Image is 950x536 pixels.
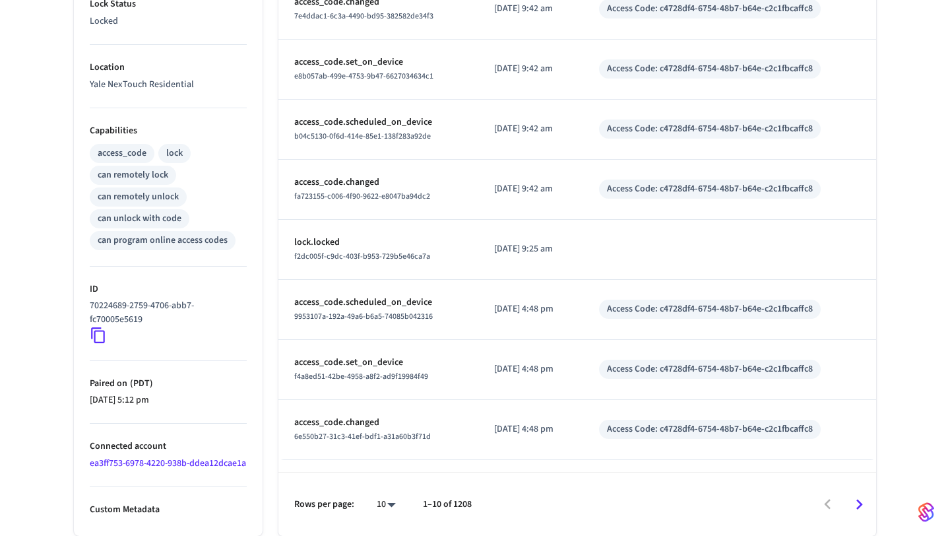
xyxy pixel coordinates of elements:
[98,168,168,182] div: can remotely lock
[423,498,472,512] p: 1–10 of 1208
[90,377,247,391] p: Paired on
[90,503,247,517] p: Custom Metadata
[294,311,433,322] span: 9953107a-192a-49a6-b6a5-74085b042316
[494,422,567,436] p: [DATE] 4:48 pm
[90,299,241,327] p: 70224689-2759-4706-abb7-fc70005e5619
[90,78,247,92] p: Yale NexTouch Residential
[844,489,875,520] button: Go to next page
[294,116,462,129] p: access_code.scheduled_on_device
[98,234,228,248] div: can program online access codes
[494,302,567,316] p: [DATE] 4:48 pm
[90,457,246,470] a: ea3ff753-6978-4220-938b-ddea12dcae1a
[607,362,813,376] div: Access Code: c4728df4-6754-48b7-b64e-c2c1fbcaffc8
[294,356,462,370] p: access_code.set_on_device
[294,176,462,189] p: access_code.changed
[294,236,462,250] p: lock.locked
[90,283,247,296] p: ID
[166,147,183,160] div: lock
[294,371,428,382] span: f4a8ed51-42be-4958-a8f2-ad9f19984f49
[494,62,567,76] p: [DATE] 9:42 am
[494,2,567,16] p: [DATE] 9:42 am
[607,182,813,196] div: Access Code: c4728df4-6754-48b7-b64e-c2c1fbcaffc8
[98,147,146,160] div: access_code
[294,416,462,430] p: access_code.changed
[494,242,567,256] p: [DATE] 9:25 am
[294,431,431,442] span: 6e550b27-31c3-41ef-bdf1-a31a60b3f71d
[294,131,431,142] span: b04c5130-0f6d-414e-85e1-138f283a92de
[294,296,462,310] p: access_code.scheduled_on_device
[294,498,354,512] p: Rows per page:
[607,422,813,436] div: Access Code: c4728df4-6754-48b7-b64e-c2c1fbcaffc8
[90,15,247,28] p: Locked
[98,212,181,226] div: can unlock with code
[607,62,813,76] div: Access Code: c4728df4-6754-48b7-b64e-c2c1fbcaffc8
[294,11,433,22] span: 7e4ddac1-6c3a-4490-bd95-382582de34f3
[370,495,402,514] div: 10
[294,71,433,82] span: e8b057ab-499e-4753-9b47-6627034634c1
[294,191,430,202] span: fa723155-c006-4f90-9622-e8047ba94dc2
[90,61,247,75] p: Location
[494,182,567,196] p: [DATE] 9:42 am
[294,251,430,262] span: f2dc005f-c9dc-403f-b953-729b5e46ca7a
[90,124,247,138] p: Capabilities
[90,393,247,407] p: [DATE] 5:12 pm
[127,377,153,390] span: ( PDT )
[607,302,813,316] div: Access Code: c4728df4-6754-48b7-b64e-c2c1fbcaffc8
[607,2,813,16] div: Access Code: c4728df4-6754-48b7-b64e-c2c1fbcaffc8
[494,362,567,376] p: [DATE] 4:48 pm
[918,502,934,523] img: SeamLogoGradient.69752ec5.svg
[90,440,247,453] p: Connected account
[494,122,567,136] p: [DATE] 9:42 am
[98,190,179,204] div: can remotely unlock
[607,122,813,136] div: Access Code: c4728df4-6754-48b7-b64e-c2c1fbcaffc8
[294,55,462,69] p: access_code.set_on_device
